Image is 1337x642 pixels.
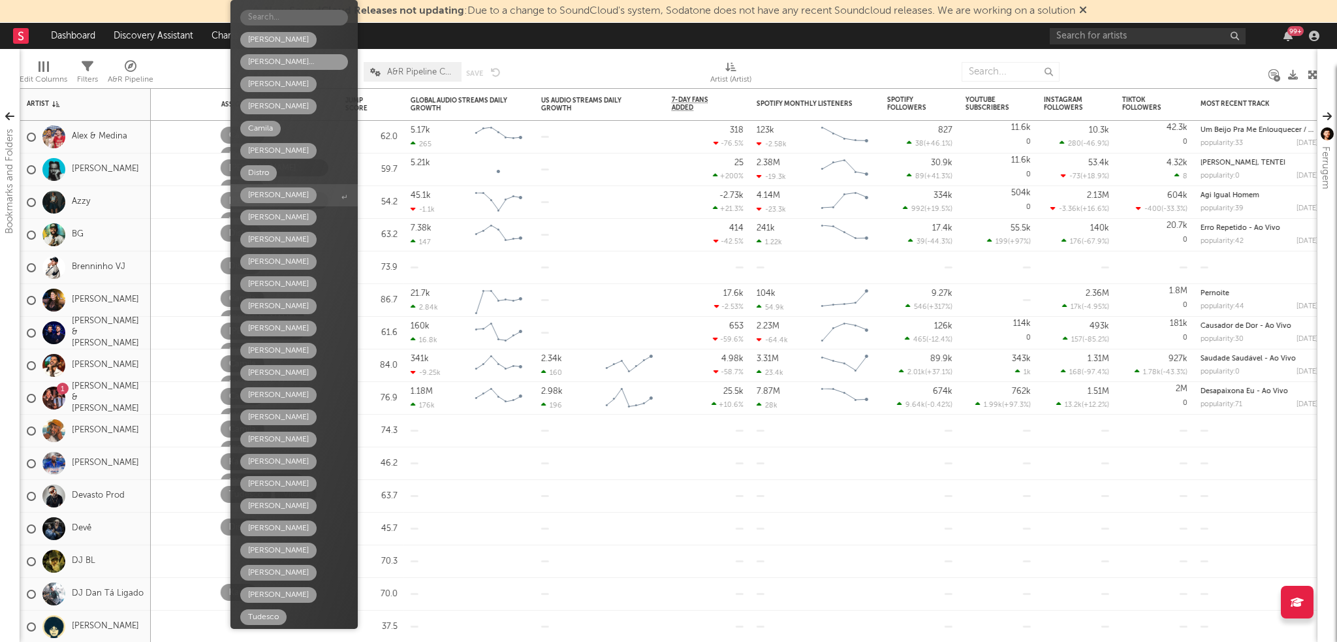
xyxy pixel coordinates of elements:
[907,369,925,376] span: 2.01k
[1122,219,1188,251] div: 0
[907,139,952,148] div: ( )
[729,224,744,233] div: 414
[712,400,744,409] div: +10.6 %
[1061,368,1109,376] div: ( )
[714,237,744,246] div: -42.5 %
[411,401,435,409] div: 176k
[757,140,787,148] div: -2.58k
[600,382,659,415] svg: Chart title
[541,355,562,363] div: 2.34k
[723,387,744,396] div: 25.5k
[672,96,724,112] span: 7-Day Fans Added
[1084,238,1107,246] span: -67.9 %
[1176,385,1188,393] div: 2M
[411,303,438,312] div: 2.84k
[1201,159,1285,167] a: [PERSON_NAME], TENTEI
[411,191,431,200] div: 45.1k
[962,62,1060,82] input: Search...
[815,186,874,219] svg: Chart title
[938,126,952,135] div: 827
[411,368,441,377] div: -9.25k
[72,262,125,273] a: Brenninho VJ
[1201,192,1318,199] div: Agi Igual Homem
[248,409,309,425] div: [PERSON_NAME]
[72,621,139,632] a: [PERSON_NAME]
[927,402,951,409] span: -0.42 %
[710,72,751,88] div: Artist (Artist)
[1163,369,1186,376] span: -43.3 %
[1065,402,1082,409] span: 13.2k
[469,382,528,415] svg: Chart title
[714,139,744,148] div: -76.5 %
[723,289,744,298] div: 17.6k
[345,195,398,210] div: 54.2
[229,193,320,209] div: [PERSON_NAME] [PERSON_NAME]
[469,121,528,153] svg: Chart title
[713,204,744,213] div: +21.3 %
[229,259,253,274] div: Distro
[72,316,144,349] a: [PERSON_NAME] & [PERSON_NAME]
[1063,335,1109,344] div: ( )
[1201,127,1318,134] div: Um Beijo Pra Me Enlouquecer / Deixei de Ser Cowboy - Ao Vivo
[1122,382,1188,414] div: 0
[345,325,398,341] div: 61.6
[1201,290,1229,297] a: Pernoite
[469,153,528,186] svg: Chart title
[730,126,744,135] div: 318
[345,129,398,145] div: 62.0
[411,126,430,135] div: 5.17k
[229,214,254,229] div: Vitoria
[411,205,435,214] div: -1.1k
[1084,304,1107,311] span: -4.95 %
[221,101,313,108] div: Assignees
[1024,369,1031,376] span: 1k
[229,181,256,197] div: Camila
[202,23,247,49] a: Charts
[932,224,952,233] div: 17.4k
[1183,173,1188,180] span: 8
[913,336,926,344] span: 465
[387,68,455,76] span: A&R Pipeline Collaboration
[1201,225,1280,232] a: Erro Repetido - Ao Vivo
[248,232,309,248] div: [PERSON_NAME]
[411,238,431,246] div: 147
[411,140,432,148] div: 265
[411,97,509,112] div: Global Audio Streams Daily Growth
[1201,355,1296,362] a: Saudade Saudável - Ao Vivo
[1201,323,1318,330] div: Causador de Dor - Ao Vivo
[72,131,127,142] a: Alex & Medina
[966,186,1031,218] div: 0
[1169,355,1188,363] div: 927k
[917,238,925,246] span: 39
[229,377,296,393] div: [PERSON_NAME]
[1061,172,1109,180] div: ( )
[932,289,952,298] div: 9.27k
[966,317,1031,349] div: 0
[27,100,125,108] div: Artist
[1087,191,1109,200] div: 2.13M
[345,97,378,112] div: Jump Score
[345,358,398,374] div: 84.0
[72,556,95,567] a: DJ BL
[757,401,778,409] div: 28k
[757,322,779,330] div: 2.23M
[1088,387,1109,396] div: 1.51M
[541,401,562,409] div: 196
[1201,172,1240,180] div: popularity: 0
[108,56,153,93] div: A&R Pipeline
[757,126,774,135] div: 123k
[345,162,398,178] div: 59.7
[1070,238,1082,246] span: 176
[907,172,952,180] div: ( )
[345,293,398,308] div: 86.7
[931,159,952,167] div: 30.9k
[1167,221,1188,230] div: 20.7k
[1201,336,1244,343] div: popularity: 30
[229,324,296,340] div: [PERSON_NAME]
[757,172,786,181] div: -19.3k
[72,197,90,208] a: Azzy
[1086,289,1109,298] div: 2.36M
[411,322,430,330] div: 160k
[710,56,751,93] div: Artist (Artist)
[1167,191,1188,200] div: 604k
